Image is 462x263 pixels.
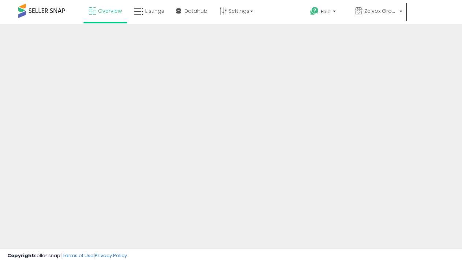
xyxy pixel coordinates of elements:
i: Get Help [310,7,319,16]
span: DataHub [184,7,207,15]
span: Help [321,8,331,15]
strong: Copyright [7,252,34,259]
span: Listings [145,7,164,15]
span: Overview [98,7,122,15]
a: Help [304,1,348,24]
a: Privacy Policy [95,252,127,259]
span: Zelvox Group LLC [364,7,397,15]
a: Terms of Use [63,252,94,259]
div: seller snap | | [7,252,127,259]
